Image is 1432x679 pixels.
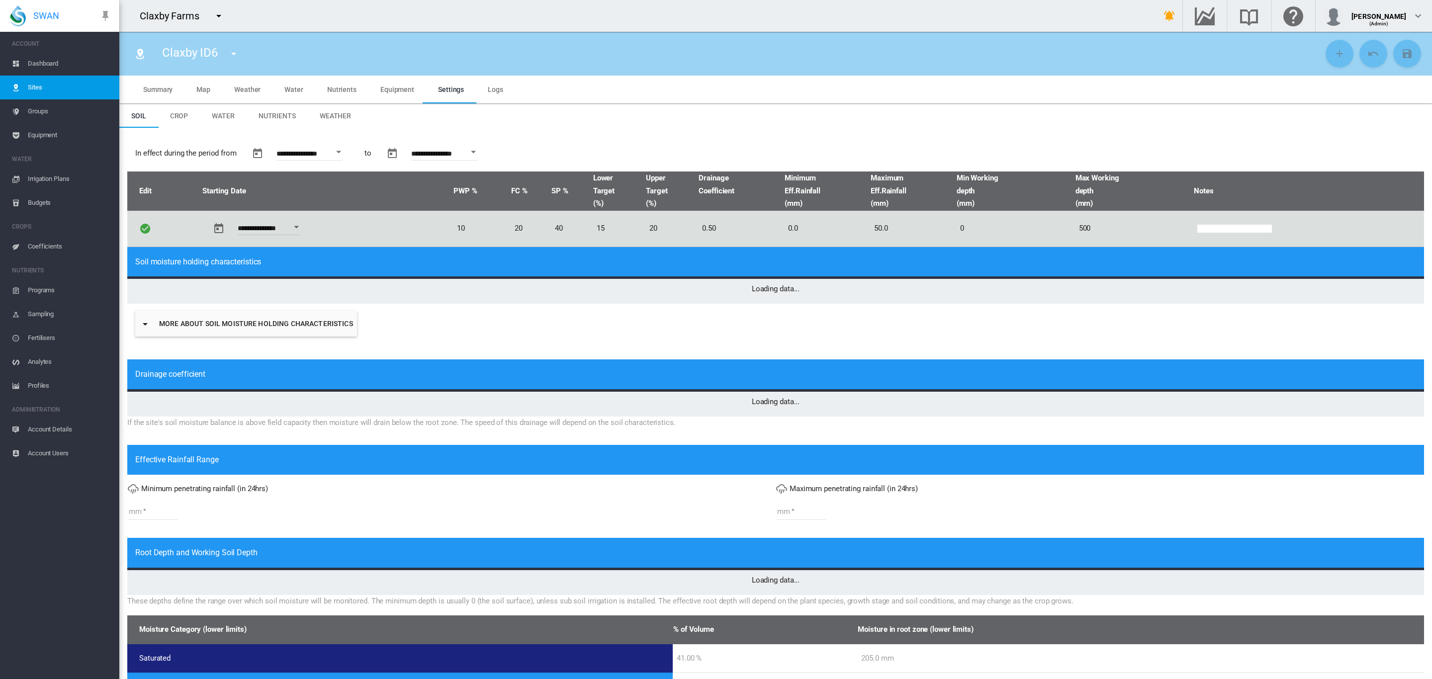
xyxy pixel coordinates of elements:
[790,484,918,493] span: Maximum penetrating rainfall (in 24hrs)
[784,211,870,247] td: 0.0
[1367,48,1379,60] md-icon: icon-undo
[645,211,698,247] td: 20
[10,5,26,26] img: SWAN-Landscape-Logo-Colour-drop.png
[327,85,357,93] span: Nutrients
[28,123,111,147] span: Equipment
[1163,10,1175,22] md-icon: icon-bell-ring
[12,151,111,167] span: WATER
[1160,6,1179,26] button: icon-bell-ring
[453,185,510,198] span: Permanent Wilting Point
[213,10,225,22] md-icon: icon-menu-down
[551,211,592,247] td: 40
[776,483,788,495] md-icon: icon-weather-pouring
[139,185,198,198] span: Edit
[162,46,218,60] span: Claxby ID6
[127,615,673,644] th: Moisture Category (lower limits)
[259,112,296,120] span: Nutrients
[127,417,1424,445] div: If the site's soil moisture balance is above field capacity then moisture will drain below the ro...
[1075,211,1194,247] td: 500
[698,211,784,247] td: 0.50
[673,615,857,644] th: % of Volume
[1369,21,1389,26] span: (Admin)
[748,572,804,589] span: Loading data...
[1359,40,1387,68] button: Cancel Changes
[28,278,111,302] span: Programs
[28,76,111,99] span: Sites
[135,455,219,464] span: Effective Rainfall Range
[438,85,464,93] span: Settings
[28,235,111,258] span: Coefficients
[699,172,784,210] span: Drainage Coefficient
[464,143,482,161] button: Open calendar
[12,262,111,278] span: NUTRIENTS
[234,85,261,93] span: Weather
[99,10,111,22] md-icon: icon-pin
[1193,10,1217,22] md-icon: Go to the Data Hub
[320,112,351,120] span: Weather
[1075,172,1125,210] span: Max Working depth (mm)
[238,225,300,235] input: Enter Date
[248,144,268,164] button: md-calendar
[956,211,1075,247] td: 0
[380,85,414,93] span: Equipment
[127,211,1424,247] tr: Enter Date Open calendar 10 20 40 15 20 0.50 0.0 50.0 0 500
[673,644,857,673] td: 41.00 %
[33,9,59,22] span: SWAN
[28,302,111,326] span: Sampling
[135,369,205,379] span: Drainage coefficient
[228,48,240,60] md-icon: icon-menu-down
[748,280,804,297] span: Loading data...
[364,147,371,160] span: to
[857,644,1424,673] td: 205.0 mm
[202,185,453,198] span: Starting Date
[135,257,261,266] span: Soil moisture holding characteristics
[1281,10,1305,22] md-icon: Click here for help
[135,548,258,557] span: Root Depth and Working Soil Depth
[488,85,503,93] span: Logs
[224,44,244,64] button: icon-menu-down
[12,402,111,418] span: ADMINISTRATION
[209,6,229,26] button: icon-menu-down
[511,185,550,198] span: Field Capacity
[382,144,402,164] button: md-calendar
[135,147,237,160] span: In effect during the period from
[1334,48,1345,60] md-icon: icon-plus
[1393,40,1421,68] button: Save Changes
[134,48,146,60] md-icon: icon-map-marker-radius
[28,350,111,374] span: Analytes
[127,595,1424,608] div: These depths define the range over which soil moisture will be monitored. The minimum depth is us...
[212,112,235,120] span: Water
[12,219,111,235] span: CROPS
[411,150,477,160] input: Enter Date
[1194,185,1386,198] span: Notes
[1237,10,1261,22] md-icon: Search the knowledge base
[646,172,698,210] span: Upper Target (%)
[1324,6,1343,26] img: profile.jpg
[127,644,673,673] td: Saturated
[28,99,111,123] span: Groups
[1412,10,1424,22] md-icon: icon-chevron-down
[28,374,111,398] span: Profiles
[28,326,111,350] span: Fertilisers
[284,85,303,93] span: Water
[127,483,139,495] md-icon: icon-weather-pouring
[1351,7,1406,17] div: [PERSON_NAME]
[143,85,173,93] span: Summary
[28,167,111,191] span: Irrigation Plans
[141,484,268,493] span: Minimum penetrating rainfall (in 24hrs)
[139,318,151,330] md-icon: icon-menu-down
[131,112,146,120] span: Soil
[196,85,210,93] span: Map
[785,172,870,210] span: Minimum Eff.Rainfall (mm)
[130,44,150,64] button: Click to go to list of Sites
[287,218,305,236] button: Open calendar
[1401,48,1413,60] md-icon: icon-content-save
[551,185,592,198] span: Saturation Point
[12,36,111,52] span: ACCOUNT
[511,211,551,247] td: 20
[135,311,357,337] button: icon-menu-downMore about soil moisture holding characteristics
[28,52,111,76] span: Dashboard
[593,211,645,247] td: 15
[1326,40,1353,68] button: Add New Setting
[871,172,956,210] span: Maximum Eff.Rainfall (mm)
